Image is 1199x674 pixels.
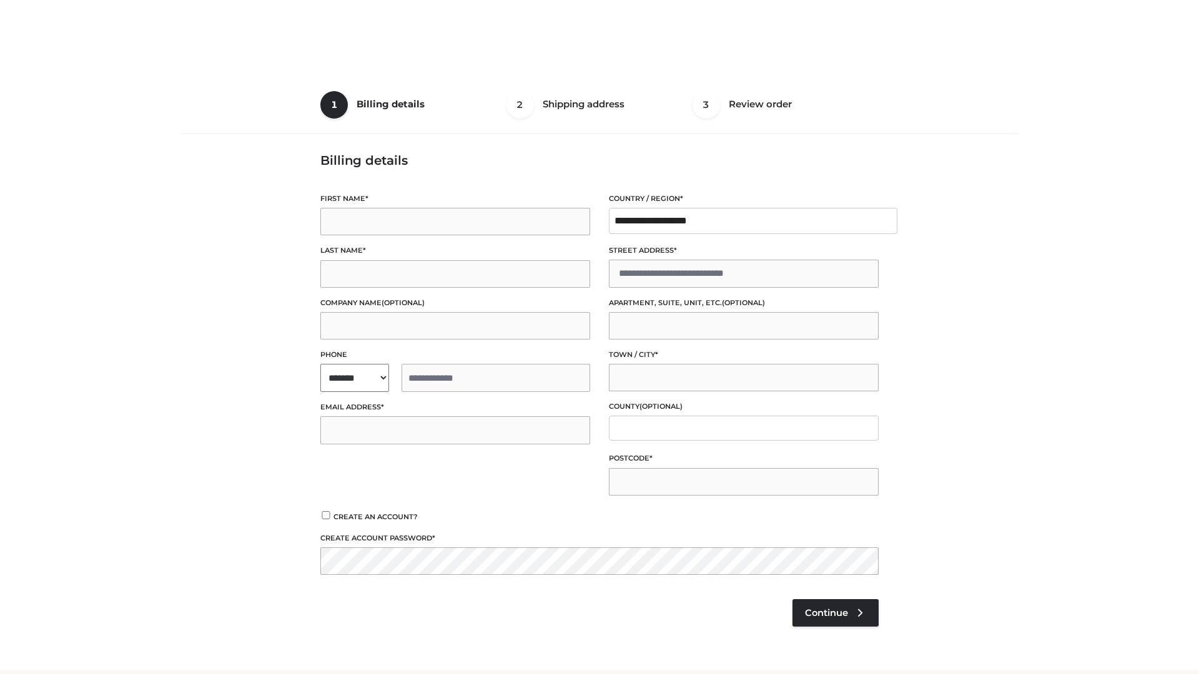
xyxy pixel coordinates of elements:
input: Create an account? [320,511,332,519]
span: Continue [805,607,848,618]
span: (optional) [639,402,683,411]
a: Continue [792,599,879,627]
span: 1 [320,91,348,119]
label: Create account password [320,532,879,544]
span: 3 [693,91,720,119]
label: County [609,401,879,413]
span: (optional) [722,298,765,307]
span: Review order [729,98,792,110]
span: Create an account? [333,512,418,521]
span: (optional) [382,298,425,307]
label: Email address [320,401,590,413]
label: Apartment, suite, unit, etc. [609,297,879,309]
span: Shipping address [543,98,624,110]
label: Postcode [609,452,879,464]
label: Company name [320,297,590,309]
label: Town / City [609,349,879,361]
label: Last name [320,245,590,256]
label: First name [320,193,590,205]
label: Phone [320,349,590,361]
h3: Billing details [320,153,879,168]
span: 2 [506,91,534,119]
span: Billing details [357,98,425,110]
label: Street address [609,245,879,256]
label: Country / Region [609,193,879,205]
